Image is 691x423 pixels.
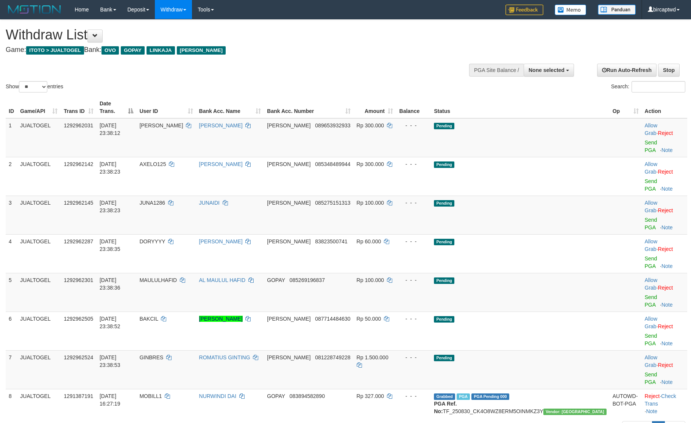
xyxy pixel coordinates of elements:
[139,393,162,399] span: MOBILL1
[645,122,658,136] span: ·
[100,277,120,291] span: [DATE] 23:38:36
[100,161,120,175] span: [DATE] 23:38:23
[658,207,673,213] a: Reject
[611,81,685,92] label: Search:
[315,161,350,167] span: Copy 085348489944 to clipboard
[267,200,310,206] span: [PERSON_NAME]
[658,285,673,291] a: Reject
[289,277,324,283] span: Copy 085269196837 to clipboard
[139,316,158,322] span: BAKCIL
[399,392,428,400] div: - - -
[645,238,658,252] span: ·
[139,200,165,206] span: JUNA1286
[457,393,470,400] span: Marked by biranggota1
[64,161,93,167] span: 1292962142
[100,200,120,213] span: [DATE] 23:38:23
[529,67,565,73] span: None selected
[267,277,285,283] span: GOPAY
[524,64,574,77] button: None selected
[645,217,657,230] a: Send PGA
[6,312,17,350] td: 6
[6,46,453,54] h4: Game: Bank:
[6,196,17,234] td: 3
[399,276,428,284] div: - - -
[100,238,120,252] span: [DATE] 23:38:35
[645,371,657,385] a: Send PGA
[6,27,453,42] h1: Withdraw List
[431,97,609,118] th: Status
[645,122,657,136] a: Allow Grab
[199,161,243,167] a: [PERSON_NAME]
[434,316,454,323] span: Pending
[199,277,246,283] a: AL MAULUL HAFID
[645,139,657,153] a: Send PGA
[267,161,310,167] span: [PERSON_NAME]
[315,316,350,322] span: Copy 087714484630 to clipboard
[597,64,657,77] a: Run Auto-Refresh
[196,97,264,118] th: Bank Acc. Name: activate to sort column ascending
[357,200,384,206] span: Rp 100.000
[17,389,61,418] td: JUALTOGEL
[642,350,687,389] td: ·
[642,97,687,118] th: Action
[396,97,431,118] th: Balance
[121,46,145,55] span: GOPAY
[199,354,250,360] a: ROMATIUS GINTING
[17,350,61,389] td: JUALTOGEL
[642,312,687,350] td: ·
[64,277,93,283] span: 1292962301
[357,122,384,128] span: Rp 300.000
[431,389,609,418] td: TF_250830_CK4O8WZ8ERM5OINMKZ3Y
[6,4,63,15] img: MOTION_logo.png
[357,354,388,360] span: Rp 1.500.000
[357,316,381,322] span: Rp 50.000
[354,97,396,118] th: Amount: activate to sort column ascending
[645,238,657,252] a: Allow Grab
[17,234,61,273] td: JUALTOGEL
[315,354,350,360] span: Copy 081228749228 to clipboard
[267,393,285,399] span: GOPAY
[6,350,17,389] td: 7
[64,122,93,128] span: 1292962031
[434,200,454,207] span: Pending
[399,122,428,129] div: - - -
[645,354,657,368] a: Allow Grab
[645,294,657,308] a: Send PGA
[399,160,428,168] div: - - -
[658,323,673,329] a: Reject
[6,81,63,92] label: Show entries
[17,312,61,350] td: JUALTOGEL
[315,238,348,244] span: Copy 83823500741 to clipboard
[6,389,17,418] td: 8
[26,46,84,55] span: ITOTO > JUALTOGEL
[642,157,687,196] td: ·
[100,393,120,407] span: [DATE] 16:27:19
[19,81,47,92] select: Showentries
[632,81,685,92] input: Search:
[434,401,457,414] b: PGA Ref. No:
[469,64,524,77] div: PGA Site Balance /
[434,277,454,284] span: Pending
[642,196,687,234] td: ·
[199,316,243,322] a: [PERSON_NAME]
[598,5,636,15] img: panduan.png
[199,122,243,128] a: [PERSON_NAME]
[658,130,673,136] a: Reject
[661,379,673,385] a: Note
[17,273,61,312] td: JUALTOGEL
[642,273,687,312] td: ·
[199,200,220,206] a: JUNAIDI
[64,200,93,206] span: 1292962145
[264,97,353,118] th: Bank Acc. Number: activate to sort column ascending
[357,161,384,167] span: Rp 300.000
[97,97,136,118] th: Date Trans.: activate to sort column descending
[645,316,657,329] a: Allow Grab
[661,263,673,269] a: Note
[642,234,687,273] td: ·
[505,5,543,15] img: Feedback.jpg
[645,277,657,291] a: Allow Grab
[645,393,660,399] a: Reject
[136,97,196,118] th: User ID: activate to sort column ascending
[139,122,183,128] span: [PERSON_NAME]
[661,302,673,308] a: Note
